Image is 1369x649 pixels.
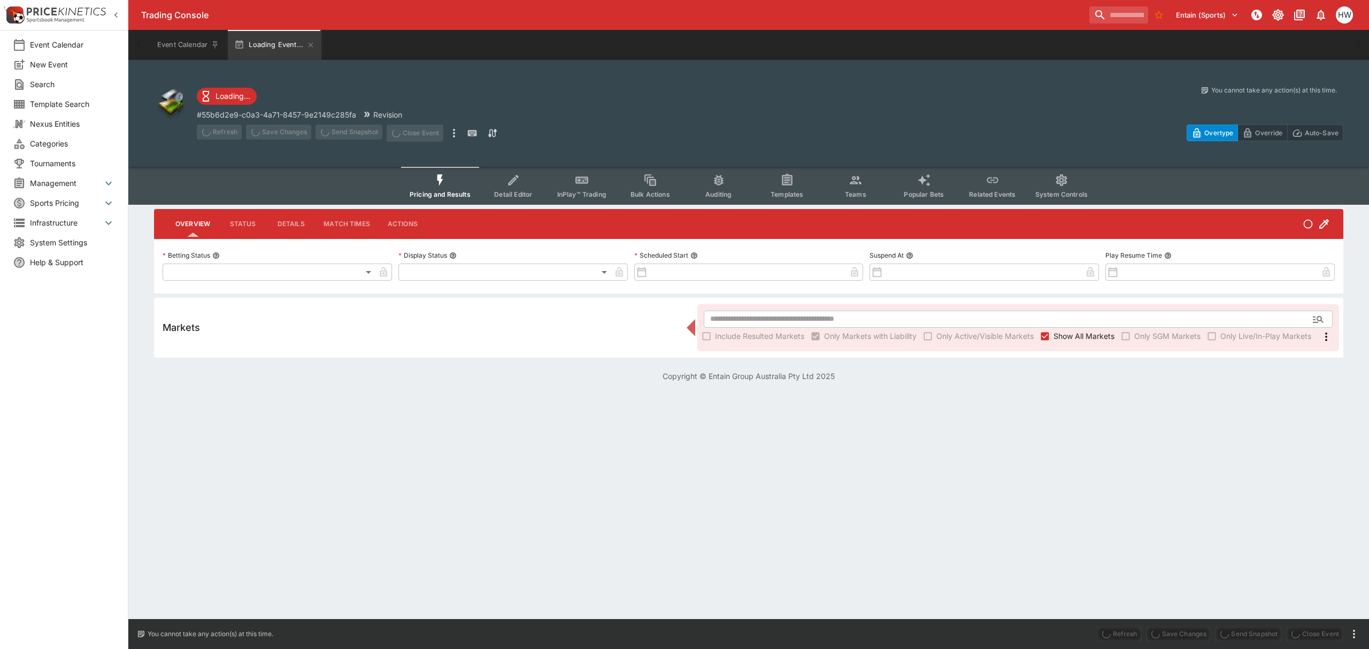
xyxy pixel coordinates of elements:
button: Play Resume Time [1164,252,1172,259]
span: Bulk Actions [630,190,670,198]
p: Copyright © Entain Group Australia Pty Ltd 2025 [128,370,1369,382]
span: Related Events [969,190,1016,198]
h5: Markets [163,321,200,334]
span: Only Live/In-Play Markets [1220,330,1311,342]
p: Auto-Save [1305,127,1339,138]
img: PriceKinetics Logo [3,4,25,26]
svg: More [1320,330,1333,343]
span: Auditing [705,190,732,198]
button: Auto-Save [1287,125,1343,141]
p: Override [1255,127,1282,138]
span: Pricing and Results [410,190,471,198]
img: other.png [154,86,188,120]
p: Revision [373,109,402,120]
button: Event Calendar [151,30,226,60]
span: Categories [30,138,115,149]
div: Trading Console [141,10,1085,21]
span: New Event [30,59,115,70]
span: System Settings [30,237,115,248]
p: Suspend At [870,251,904,260]
input: search [1089,6,1148,24]
p: You cannot take any action(s) at this time. [1211,86,1337,95]
span: Popular Bets [904,190,944,198]
span: Show All Markets [1053,330,1114,342]
span: Management [30,177,102,189]
span: Tournaments [30,158,115,169]
button: Documentation [1290,5,1309,25]
button: No Bookmarks [1150,6,1167,24]
p: Loading... [216,90,250,102]
button: Notifications [1311,5,1330,25]
img: PriceKinetics [27,7,106,16]
button: Actions [379,211,427,237]
button: Display Status [449,252,457,259]
span: Detail Editor [494,190,532,198]
p: Scheduled Start [634,251,688,260]
span: Only SGM Markets [1134,330,1201,342]
button: Toggle light/dark mode [1268,5,1288,25]
span: Include Resulted Markets [715,330,804,342]
button: Harrison Walker [1333,3,1356,27]
span: System Controls [1035,190,1088,198]
button: Select Tenant [1170,6,1245,24]
span: Infrastructure [30,217,102,228]
button: Details [267,211,315,237]
span: Template Search [30,98,115,110]
button: Betting Status [212,252,220,259]
span: Templates [771,190,803,198]
button: more [448,125,460,142]
span: Only Active/Visible Markets [936,330,1034,342]
span: Only Markets with Liability [824,330,917,342]
button: Status [219,211,267,237]
span: Help & Support [30,257,115,268]
p: You cannot take any action(s) at this time. [148,629,273,639]
button: Overtype [1187,125,1238,141]
p: Play Resume Time [1105,251,1162,260]
div: Harrison Walker [1336,6,1353,24]
div: Event type filters [401,167,1096,205]
span: Teams [845,190,866,198]
p: Betting Status [163,251,210,260]
button: more [1348,628,1360,640]
p: Copy To Clipboard [197,109,356,120]
button: Open [1309,310,1328,329]
p: Display Status [398,251,447,260]
button: Match Times [315,211,379,237]
img: Sportsbook Management [27,18,84,22]
span: Nexus Entities [30,118,115,129]
div: Start From [1187,125,1343,141]
button: Suspend At [906,252,913,259]
button: Overview [167,211,219,237]
span: InPlay™ Trading [557,190,606,198]
button: Override [1237,125,1287,141]
span: Event Calendar [30,39,115,50]
span: Sports Pricing [30,197,102,208]
button: Loading Event... [228,30,321,60]
button: Scheduled Start [690,252,698,259]
p: Overtype [1204,127,1233,138]
button: NOT Connected to PK [1247,5,1266,25]
span: Search [30,79,115,90]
